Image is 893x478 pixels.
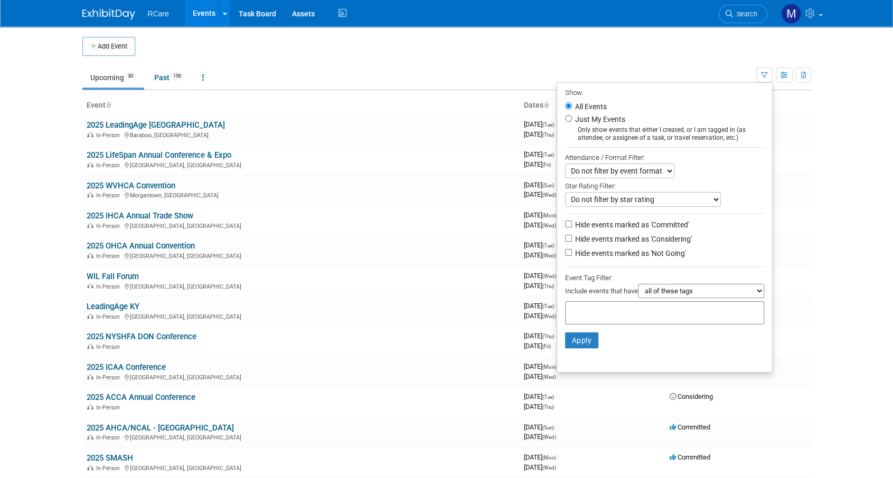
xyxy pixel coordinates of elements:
[542,374,556,380] span: (Wed)
[87,132,93,137] img: In-Person Event
[87,211,193,221] a: 2025 IHCA Annual Trade Show
[87,221,515,230] div: [GEOGRAPHIC_DATA], [GEOGRAPHIC_DATA]
[87,150,231,160] a: 2025 LifeSpan Annual Conference & Expo
[148,9,169,18] span: RCare
[733,10,757,18] span: Search
[542,213,556,218] span: (Mon)
[524,453,559,461] span: [DATE]
[524,251,556,259] span: [DATE]
[565,126,764,142] div: Only show events that either I created, or I am tagged in (as attendee, or assignee of a task, or...
[96,434,123,441] span: In-Person
[87,465,93,470] img: In-Person Event
[524,372,556,380] span: [DATE]
[542,394,554,400] span: (Tue)
[524,211,559,219] span: [DATE]
[87,241,195,251] a: 2025 OHCA Annual Convention
[556,302,557,310] span: -
[96,283,123,290] span: In-Person
[670,393,713,400] span: Considering
[524,332,557,340] span: [DATE]
[573,234,692,244] label: Hide events marked as 'Considering'
[565,151,764,164] div: Attendance / Format Filter:
[524,221,556,229] span: [DATE]
[670,453,710,461] span: Committed
[556,423,557,431] span: -
[524,312,556,320] span: [DATE]
[542,243,554,248] span: (Tue)
[87,434,93,439] img: In-Person Event
[542,455,556,461] span: (Mon)
[87,453,133,463] a: 2025 SMASH
[87,404,93,409] img: In-Person Event
[524,302,557,310] span: [DATE]
[524,190,556,198] span: [DATE]
[524,160,551,168] span: [DATE]
[542,253,556,259] span: (Wed)
[96,162,123,169] span: In-Person
[524,130,554,138] span: [DATE]
[565,85,764,99] div: Show:
[87,423,234,433] a: 2025 AHCA/NCAL - [GEOGRAPHIC_DATA]
[82,97,520,114] th: Event
[87,343,93,349] img: In-Person Event
[125,72,136,80] span: 30
[96,465,123,472] span: In-Person
[542,223,556,228] span: (Wed)
[524,120,557,128] span: [DATE]
[82,9,135,20] img: ExhibitDay
[96,343,123,350] span: In-Person
[542,364,556,370] span: (Mon)
[542,404,554,410] span: (Thu)
[524,393,557,400] span: [DATE]
[87,313,93,319] img: In-Person Event
[542,425,554,431] span: (Sun)
[87,181,175,190] a: 2025 WVHCA Convention
[82,37,135,56] button: Add Event
[87,283,93,289] img: In-Person Event
[542,343,551,349] span: (Fri)
[87,223,93,228] img: In-Person Event
[87,463,515,472] div: [GEOGRAPHIC_DATA], [GEOGRAPHIC_DATA]
[524,241,557,249] span: [DATE]
[170,72,184,80] span: 150
[96,132,123,139] span: In-Person
[565,284,764,301] div: Include events that have
[543,101,549,109] a: Sort by Start Date
[542,273,556,279] span: (Wed)
[87,253,93,258] img: In-Person Event
[87,272,139,281] a: WIL Fall Forum
[542,183,554,188] span: (Sun)
[565,272,764,284] div: Event Tag Filter:
[542,333,554,339] span: (Thu)
[719,5,767,23] a: Search
[573,219,689,230] label: Hide events marked as 'Committed'
[524,423,557,431] span: [DATE]
[524,150,557,158] span: [DATE]
[87,393,195,402] a: 2025 ACCA Annual Conference
[542,465,556,471] span: (Wed)
[96,253,123,260] span: In-Person
[556,150,557,158] span: -
[524,463,556,471] span: [DATE]
[556,241,557,249] span: -
[524,403,554,410] span: [DATE]
[542,192,556,198] span: (Wed)
[542,152,554,158] span: (Tue)
[573,103,607,110] label: All Events
[96,223,123,230] span: In-Person
[87,282,515,290] div: [GEOGRAPHIC_DATA], [GEOGRAPHIC_DATA]
[524,433,556,441] span: [DATE]
[87,130,515,139] div: Baraboo, [GEOGRAPHIC_DATA]
[87,433,515,441] div: [GEOGRAPHIC_DATA], [GEOGRAPHIC_DATA]
[524,272,559,280] span: [DATE]
[781,4,801,24] img: Mike Andolina
[573,248,686,259] label: Hide events marked as 'Not Going'
[524,181,557,189] span: [DATE]
[87,312,515,320] div: [GEOGRAPHIC_DATA], [GEOGRAPHIC_DATA]
[96,404,123,411] span: In-Person
[96,192,123,199] span: In-Person
[87,362,166,372] a: 2025 ICAA Conference
[524,362,559,370] span: [DATE]
[558,453,559,461] span: -
[556,120,557,128] span: -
